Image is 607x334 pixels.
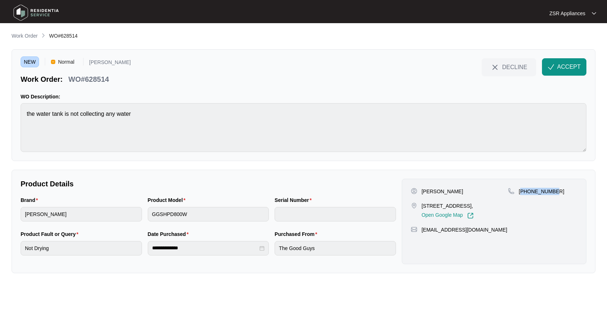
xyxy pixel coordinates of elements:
button: close-IconDECLINE [482,58,536,76]
label: Serial Number [275,196,314,204]
p: WO#628514 [68,74,109,84]
p: [EMAIL_ADDRESS][DOMAIN_NAME] [422,226,507,233]
textarea: the water tank is not collecting any water [21,103,586,152]
label: Purchased From [275,231,320,238]
img: Link-External [467,212,474,219]
span: Normal [55,56,77,67]
img: dropdown arrow [592,12,596,15]
p: [PERSON_NAME] [422,188,463,195]
a: Work Order [10,32,39,40]
input: Date Purchased [152,244,258,252]
p: Work Order [12,32,38,39]
label: Brand [21,196,41,204]
p: [STREET_ADDRESS], [422,202,474,210]
p: ZSR Appliances [549,10,585,17]
p: [PHONE_NUMBER] [519,188,564,195]
label: Date Purchased [148,231,191,238]
button: check-IconACCEPT [542,58,586,76]
input: Product Model [148,207,269,221]
img: check-Icon [548,64,554,70]
input: Serial Number [275,207,396,221]
label: Product Fault or Query [21,231,81,238]
img: map-pin [508,188,515,194]
span: DECLINE [502,63,527,71]
input: Purchased From [275,241,396,255]
img: user-pin [411,188,417,194]
p: Product Details [21,179,396,189]
img: chevron-right [40,33,46,38]
input: Product Fault or Query [21,241,142,255]
img: residentia service logo [11,2,61,24]
label: Product Model [148,196,189,204]
a: Open Google Map [422,212,474,219]
p: Work Order: [21,74,63,84]
img: close-Icon [491,63,499,72]
span: ACCEPT [557,63,581,71]
p: [PERSON_NAME] [89,60,131,67]
p: WO Description: [21,93,586,100]
span: NEW [21,56,39,67]
img: Vercel Logo [51,60,55,64]
img: map-pin [411,202,417,209]
span: WO#628514 [49,33,78,39]
input: Brand [21,207,142,221]
img: map-pin [411,226,417,233]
